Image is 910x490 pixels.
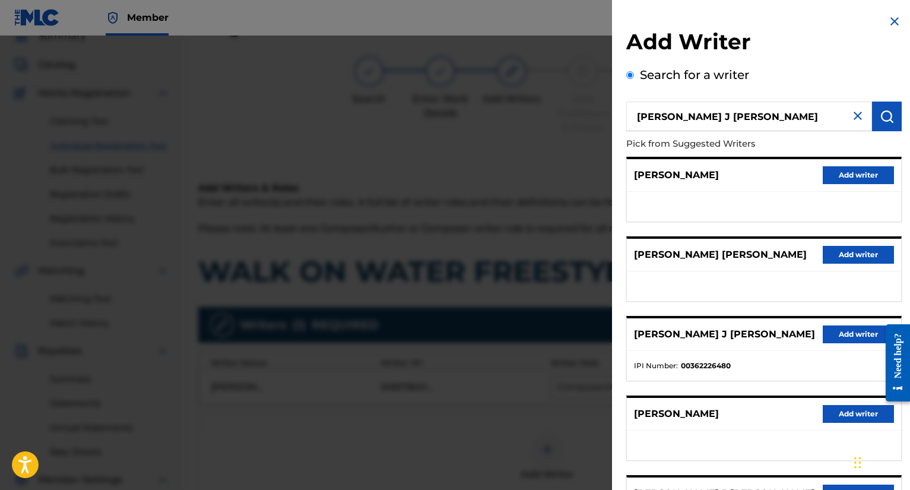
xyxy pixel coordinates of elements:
button: Add writer [823,405,894,423]
span: IPI Number : [634,361,678,371]
img: close [851,109,865,123]
p: [PERSON_NAME] [634,168,719,182]
input: Search writer's name or IPI Number [626,102,872,131]
p: [PERSON_NAME] [PERSON_NAME] [634,248,807,262]
span: Member [127,11,169,24]
img: Top Rightsholder [106,11,120,25]
label: Search for a writer [640,68,749,82]
p: Pick from Suggested Writers [626,131,834,157]
img: MLC Logo [14,9,60,26]
iframe: Resource Center [877,315,910,411]
button: Add writer [823,325,894,343]
iframe: Chat Widget [851,433,910,490]
h2: Add Writer [626,29,902,59]
div: Drag [854,445,861,480]
p: [PERSON_NAME] [634,407,719,421]
strong: 00362226480 [681,361,731,371]
button: Add writer [823,246,894,264]
img: Search Works [880,109,894,124]
button: Add writer [823,166,894,184]
p: [PERSON_NAME] J [PERSON_NAME] [634,327,815,342]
